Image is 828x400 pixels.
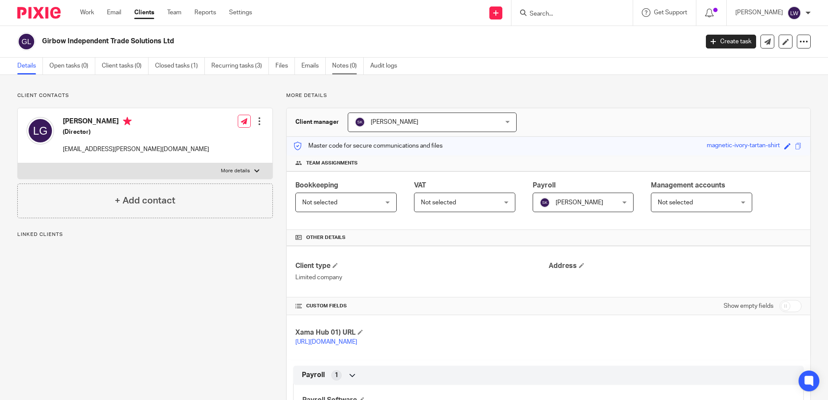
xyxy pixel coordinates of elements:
h3: Client manager [295,118,339,126]
a: Client tasks (0) [102,58,149,74]
span: Not selected [302,200,337,206]
a: Open tasks (0) [49,58,95,74]
label: Show empty fields [724,302,773,310]
span: VAT [414,182,426,189]
span: [PERSON_NAME] [371,119,418,125]
p: Client contacts [17,92,273,99]
i: Primary [123,117,132,126]
img: svg%3E [17,32,36,51]
a: Recurring tasks (3) [211,58,269,74]
a: Audit logs [370,58,404,74]
span: Bookkeeping [295,182,338,189]
a: Settings [229,8,252,17]
p: More details [221,168,250,174]
span: Team assignments [306,160,358,167]
span: Not selected [421,200,456,206]
a: Create task [706,35,756,48]
span: Other details [306,234,346,241]
a: Clients [134,8,154,17]
a: Work [80,8,94,17]
a: Email [107,8,121,17]
div: magnetic-ivory-tartan-shirt [707,141,780,151]
h4: + Add contact [115,194,175,207]
p: [PERSON_NAME] [735,8,783,17]
img: svg%3E [355,117,365,127]
span: Payroll [533,182,556,189]
p: Limited company [295,273,548,282]
a: Details [17,58,43,74]
p: Linked clients [17,231,273,238]
h4: Client type [295,261,548,271]
a: Reports [194,8,216,17]
h4: Xama Hub 01) URL [295,328,548,337]
h4: CUSTOM FIELDS [295,303,548,310]
a: Team [167,8,181,17]
h4: [PERSON_NAME] [63,117,209,128]
span: 1 [335,371,338,380]
p: [EMAIL_ADDRESS][PERSON_NAME][DOMAIN_NAME] [63,145,209,154]
a: Emails [301,58,326,74]
img: svg%3E [540,197,550,208]
span: [PERSON_NAME] [556,200,603,206]
img: Pixie [17,7,61,19]
p: Master code for secure communications and files [293,142,443,150]
a: Closed tasks (1) [155,58,205,74]
a: Files [275,58,295,74]
img: svg%3E [26,117,54,145]
span: Not selected [658,200,693,206]
a: Notes (0) [332,58,364,74]
span: Management accounts [651,182,725,189]
span: Payroll [302,371,325,380]
img: svg%3E [787,6,801,20]
p: More details [286,92,811,99]
span: Get Support [654,10,687,16]
h4: Address [549,261,802,271]
a: [URL][DOMAIN_NAME] [295,339,357,345]
h5: (Director) [63,128,209,136]
h2: Girbow Independent Trade Solutions Ltd [42,37,563,46]
input: Search [529,10,607,18]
